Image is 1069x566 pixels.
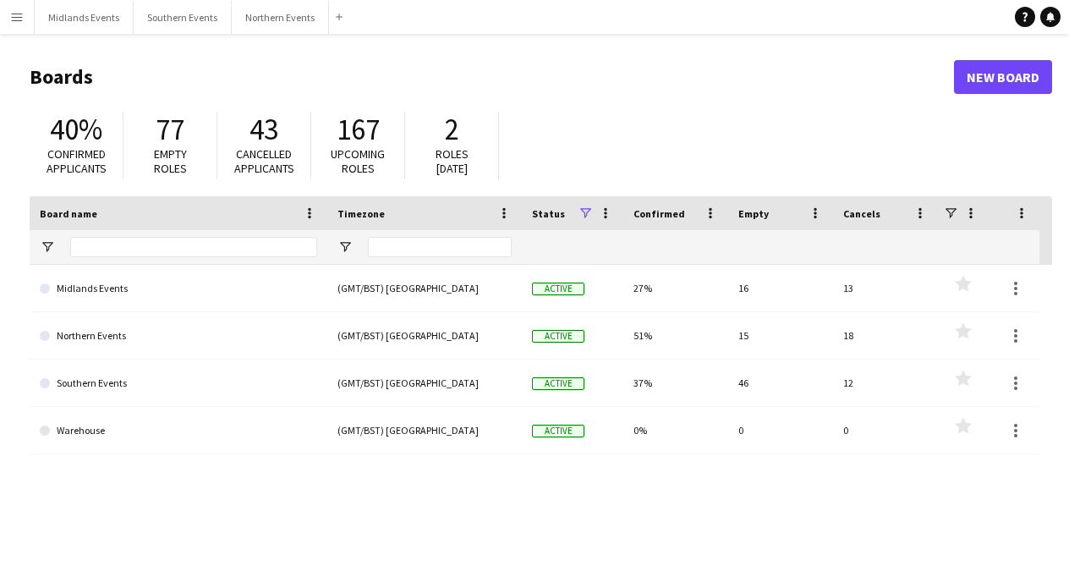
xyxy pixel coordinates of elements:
span: 167 [337,111,380,148]
span: Active [532,377,584,390]
div: (GMT/BST) [GEOGRAPHIC_DATA] [327,312,522,359]
a: Midlands Events [40,265,317,312]
div: 0% [623,407,728,453]
div: 16 [728,265,833,311]
span: Timezone [337,207,385,220]
a: Northern Events [40,312,317,360]
span: Active [532,330,584,343]
div: 51% [623,312,728,359]
span: Status [532,207,565,220]
button: Northern Events [232,1,329,34]
button: Midlands Events [35,1,134,34]
span: Roles [DATE] [436,146,469,176]
h1: Boards [30,64,954,90]
div: 0 [833,407,938,453]
span: 43 [249,111,278,148]
button: Southern Events [134,1,232,34]
button: Open Filter Menu [337,239,353,255]
div: 12 [833,360,938,406]
div: (GMT/BST) [GEOGRAPHIC_DATA] [327,360,522,406]
div: 13 [833,265,938,311]
span: Active [532,425,584,437]
span: Empty roles [154,146,187,176]
span: 77 [156,111,184,148]
span: Active [532,283,584,295]
div: (GMT/BST) [GEOGRAPHIC_DATA] [327,265,522,311]
span: Empty [738,207,769,220]
a: Warehouse [40,407,317,454]
button: Open Filter Menu [40,239,55,255]
span: Cancels [843,207,880,220]
div: (GMT/BST) [GEOGRAPHIC_DATA] [327,407,522,453]
div: 0 [728,407,833,453]
input: Board name Filter Input [70,237,317,257]
span: Cancelled applicants [234,146,294,176]
span: Confirmed [633,207,685,220]
div: 15 [728,312,833,359]
div: 27% [623,265,728,311]
div: 18 [833,312,938,359]
a: Southern Events [40,360,317,407]
a: New Board [954,60,1052,94]
span: Upcoming roles [331,146,385,176]
span: Board name [40,207,97,220]
div: 37% [623,360,728,406]
span: 40% [50,111,102,148]
input: Timezone Filter Input [368,237,512,257]
div: 46 [728,360,833,406]
span: 2 [445,111,459,148]
span: Confirmed applicants [47,146,107,176]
